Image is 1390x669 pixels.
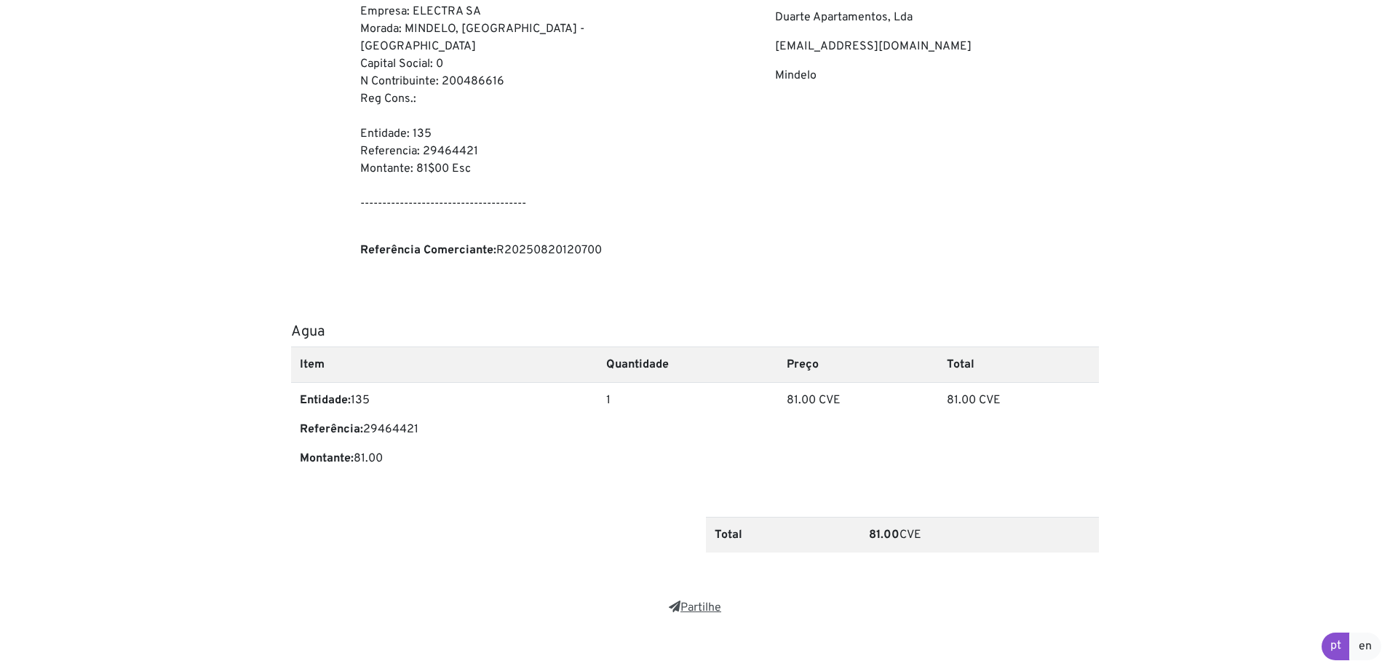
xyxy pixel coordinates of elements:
td: 81.00 CVE [938,382,1099,488]
td: 1 [597,382,778,488]
a: en [1349,633,1381,660]
p: R20250820120700 [360,242,684,259]
p: Duarte Apartamentos, Lda [775,9,1099,26]
th: Total [706,517,860,553]
p: 81.00 [300,450,589,467]
a: pt [1322,633,1350,660]
b: Montante: [300,451,354,466]
b: Referência: [300,422,363,437]
h5: Agua [291,323,1099,341]
th: Preço [778,347,939,382]
p: 29464421 [300,421,589,438]
td: 81.00 CVE [778,382,939,488]
a: Partilhe [669,601,721,615]
b: Referência Comerciante: [360,243,496,258]
th: Quantidade [597,347,778,382]
td: CVE [860,517,1099,553]
p: Mindelo [775,67,1099,84]
th: Total [938,347,1099,382]
th: Item [291,347,597,382]
b: Entidade: [300,393,351,408]
p: 135 [300,392,589,409]
p: [EMAIL_ADDRESS][DOMAIN_NAME] [775,38,1099,55]
b: 81.00 [869,528,899,542]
